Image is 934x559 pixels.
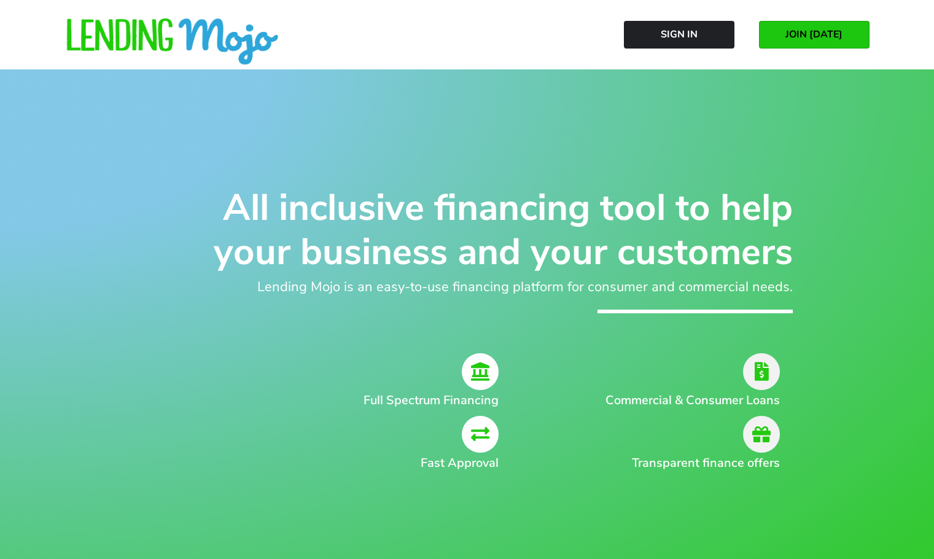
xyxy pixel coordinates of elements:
h2: Lending Mojo is an easy-to-use financing platform for consumer and commercial needs. [142,277,793,297]
h1: All inclusive financing tool to help your business and your customers [142,186,793,274]
h2: Fast Approval [197,454,499,472]
a: JOIN [DATE] [759,21,870,49]
h2: Commercial & Consumer Loans [585,391,780,410]
span: Sign In [661,29,698,40]
h2: Full Spectrum Financing [197,391,499,410]
span: JOIN [DATE] [785,29,843,40]
img: lm-horizontal-logo [65,18,280,66]
h2: Transparent finance offers [585,454,780,472]
a: Sign In [624,21,734,49]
